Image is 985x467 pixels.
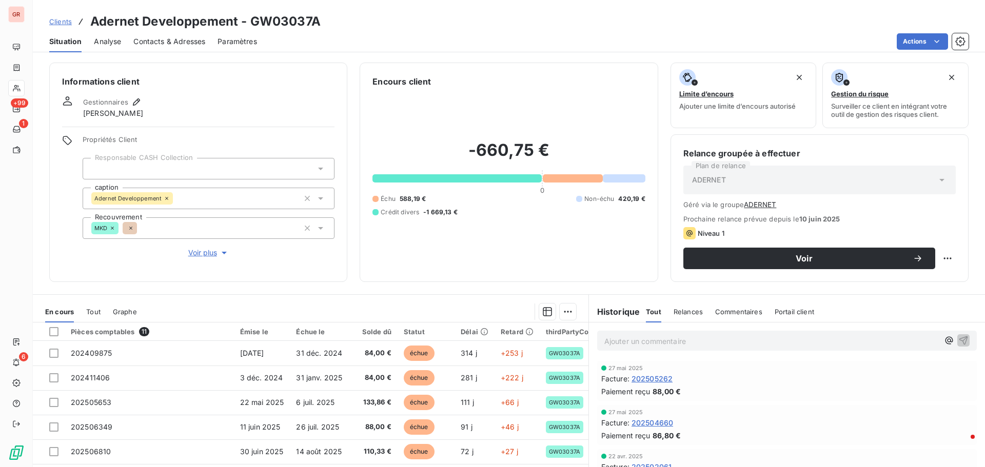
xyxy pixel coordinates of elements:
h6: Informations client [62,75,334,88]
span: 202506810 [71,447,111,456]
span: Facture : [601,373,629,384]
span: -1 669,13 € [423,208,458,217]
span: En cours [45,308,74,316]
span: Tout [86,308,101,316]
span: 31 déc. 2024 [296,349,342,357]
span: 84,00 € [356,373,391,383]
span: 110,33 € [356,446,391,457]
span: échue [404,395,435,410]
span: 314 j [461,349,477,357]
span: Surveiller ce client en intégrant votre outil de gestion des risques client. [831,102,960,118]
span: Situation [49,36,82,47]
span: 22 mai 2025 [240,398,284,407]
span: 91 j [461,422,472,431]
button: Gestion du risqueSurveiller ce client en intégrant votre outil de gestion des risques client. [822,63,969,128]
img: Logo LeanPay [8,444,25,461]
span: 1 [19,119,28,128]
span: 88,00 € [356,422,391,432]
span: ADERNET [692,175,726,185]
span: Portail client [775,308,814,316]
input: Ajouter une valeur [91,164,100,173]
span: Clients [49,17,72,26]
span: 202505653 [71,398,111,407]
span: Paramètres [218,36,257,47]
span: 11 juin 2025 [240,422,281,431]
h6: Encours client [372,75,431,88]
span: Échu [381,194,396,204]
span: 111 j [461,398,474,407]
span: 31 janv. 2025 [296,373,342,382]
span: Relances [674,308,703,316]
span: 6 [19,352,28,361]
div: Échue le [296,328,343,336]
span: Analyse [94,36,121,47]
span: échue [404,444,435,459]
span: Non-échu [584,194,614,204]
span: GW03037A [549,424,580,430]
div: Délai [461,328,488,336]
div: GR [8,6,25,23]
span: 420,19 € [618,194,645,204]
span: Gestionnaires [83,98,128,106]
span: Crédit divers [381,208,419,217]
span: Tout [646,308,661,316]
span: 133,86 € [356,397,391,408]
a: Clients [49,16,72,27]
div: Statut [404,328,448,336]
button: Actions [897,33,948,50]
span: échue [404,370,435,385]
span: 202505262 [632,373,673,384]
h3: Adernet Developpement - GW03037A [90,12,321,31]
span: +27 j [501,447,518,456]
span: Propriétés Client [83,135,334,150]
span: 86,80 € [653,430,681,441]
span: 22 avr. 2025 [608,453,643,459]
span: Prochaine relance prévue depuis le [683,215,956,223]
span: Graphe [113,308,137,316]
span: 202504660 [632,417,673,428]
span: 14 août 2025 [296,447,342,456]
div: Émise le [240,328,284,336]
span: 202506349 [71,422,112,431]
span: 202409875 [71,349,112,357]
span: Voir [696,254,913,262]
div: thirdPartyCode [546,328,597,336]
button: Limite d’encoursAjouter une limite d’encours autorisé [671,63,817,128]
span: +222 j [501,373,523,382]
span: Ajouter une limite d’encours autorisé [679,102,796,110]
span: Voir plus [188,248,229,258]
div: Solde dû [356,328,391,336]
button: Voir plus [83,247,334,258]
h2: -660,75 € [372,140,645,171]
span: GW03037A [549,399,580,405]
span: 26 juil. 2025 [296,422,339,431]
span: 72 j [461,447,474,456]
span: Contacts & Adresses [133,36,205,47]
span: GW03037A [549,449,580,455]
span: 588,19 € [400,194,426,204]
span: 202411406 [71,373,110,382]
span: échue [404,419,435,435]
span: Gestion du risque [831,90,889,98]
h6: Relance groupée à effectuer [683,147,956,159]
span: 84,00 € [356,348,391,358]
div: Retard [501,328,534,336]
input: Ajouter une valeur [173,194,181,203]
button: ADERNET [744,200,776,209]
span: 27 mai 2025 [608,365,643,371]
span: GW03037A [549,375,580,381]
span: Commentaires [715,308,762,316]
span: Paiement reçu [601,430,651,441]
input: Ajouter une valeur [137,224,145,233]
span: 10 juin 2025 [799,215,840,223]
span: échue [404,346,435,361]
span: 3 déc. 2024 [240,373,283,382]
span: +99 [11,98,28,108]
span: 27 mai 2025 [608,409,643,415]
span: 88,00 € [653,386,681,397]
button: Voir [683,248,935,269]
span: +66 j [501,398,519,407]
span: 30 juin 2025 [240,447,284,456]
span: Géré via le groupe [683,200,956,209]
span: +253 j [501,349,523,357]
